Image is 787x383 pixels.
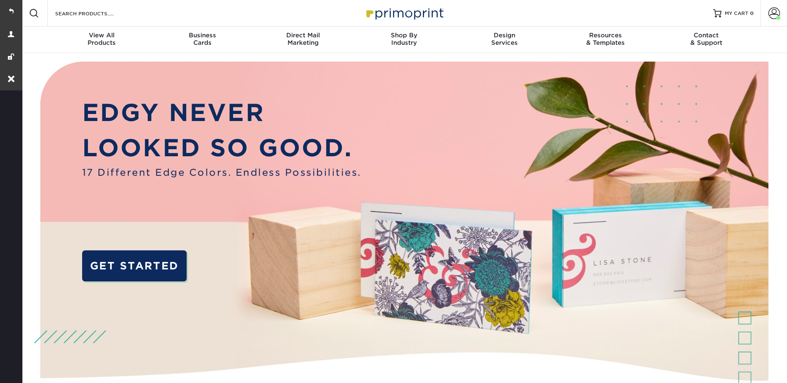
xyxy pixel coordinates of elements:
[454,32,555,46] div: Services
[152,32,253,46] div: Cards
[82,250,187,281] a: GET STARTED
[253,27,353,53] a: Direct MailMarketing
[152,32,253,39] span: Business
[725,10,748,17] span: MY CART
[253,32,353,46] div: Marketing
[656,27,757,53] a: Contact& Support
[54,8,135,18] input: SEARCH PRODUCTS.....
[750,10,754,16] span: 0
[152,27,253,53] a: BusinessCards
[82,130,361,165] p: LOOKED SO GOOD.
[363,4,446,22] img: Primoprint
[51,32,152,39] span: View All
[555,32,656,46] div: & Templates
[82,95,361,130] p: EDGY NEVER
[51,32,152,46] div: Products
[555,32,656,39] span: Resources
[656,32,757,46] div: & Support
[454,32,555,39] span: Design
[353,27,454,53] a: Shop ByIndustry
[353,32,454,46] div: Industry
[82,165,361,179] span: 17 Different Edge Colors. Endless Possibilities.
[454,27,555,53] a: DesignServices
[253,32,353,39] span: Direct Mail
[353,32,454,39] span: Shop By
[51,27,152,53] a: View AllProducts
[656,32,757,39] span: Contact
[555,27,656,53] a: Resources& Templates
